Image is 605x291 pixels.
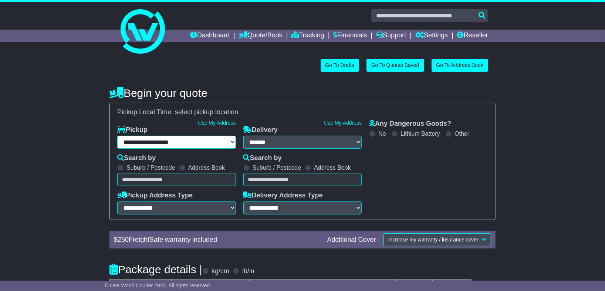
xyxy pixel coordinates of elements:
div: Pickup Local Time: [114,108,491,116]
label: lb/in [242,267,254,275]
label: Address Book [314,164,351,171]
div: Additional Cover [324,236,380,244]
a: Reseller [457,30,488,42]
label: Suburb / Postcode [126,164,175,171]
h4: Package details | [109,263,202,275]
a: Go To Drafts [321,59,359,72]
span: select pickup location [175,108,238,116]
a: Use My Address [198,120,236,126]
label: Pickup [117,126,148,134]
a: Tracking [292,30,324,42]
a: Dashboard [190,30,230,42]
label: Address Book [188,164,225,171]
label: No [378,130,386,137]
button: Increase my warranty / insurance cover [383,233,491,246]
a: Settings [415,30,448,42]
a: Financials [334,30,367,42]
a: Go To Quotes Saved [366,59,424,72]
a: Support [376,30,406,42]
label: Other [454,130,469,137]
span: Increase my warranty / insurance cover [388,237,479,243]
label: Search by [117,154,156,162]
label: Suburb / Postcode [253,164,301,171]
span: 250 [118,236,129,243]
a: Quote/Book [239,30,283,42]
div: $ FreightSafe warranty included [110,236,324,244]
a: Use My Address [324,120,362,126]
span: © One World Courier 2025. All rights reserved. [105,282,212,288]
label: Any Dangerous Goods? [369,120,451,128]
a: Go To Address Book [432,59,488,72]
label: Delivery [243,126,278,134]
label: kg/cm [212,267,229,275]
label: Pickup Address Type [117,192,193,200]
label: Delivery Address Type [243,192,323,200]
label: Search by [243,154,282,162]
h4: Begin your quote [109,87,496,99]
label: Lithium Battery [400,130,440,137]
